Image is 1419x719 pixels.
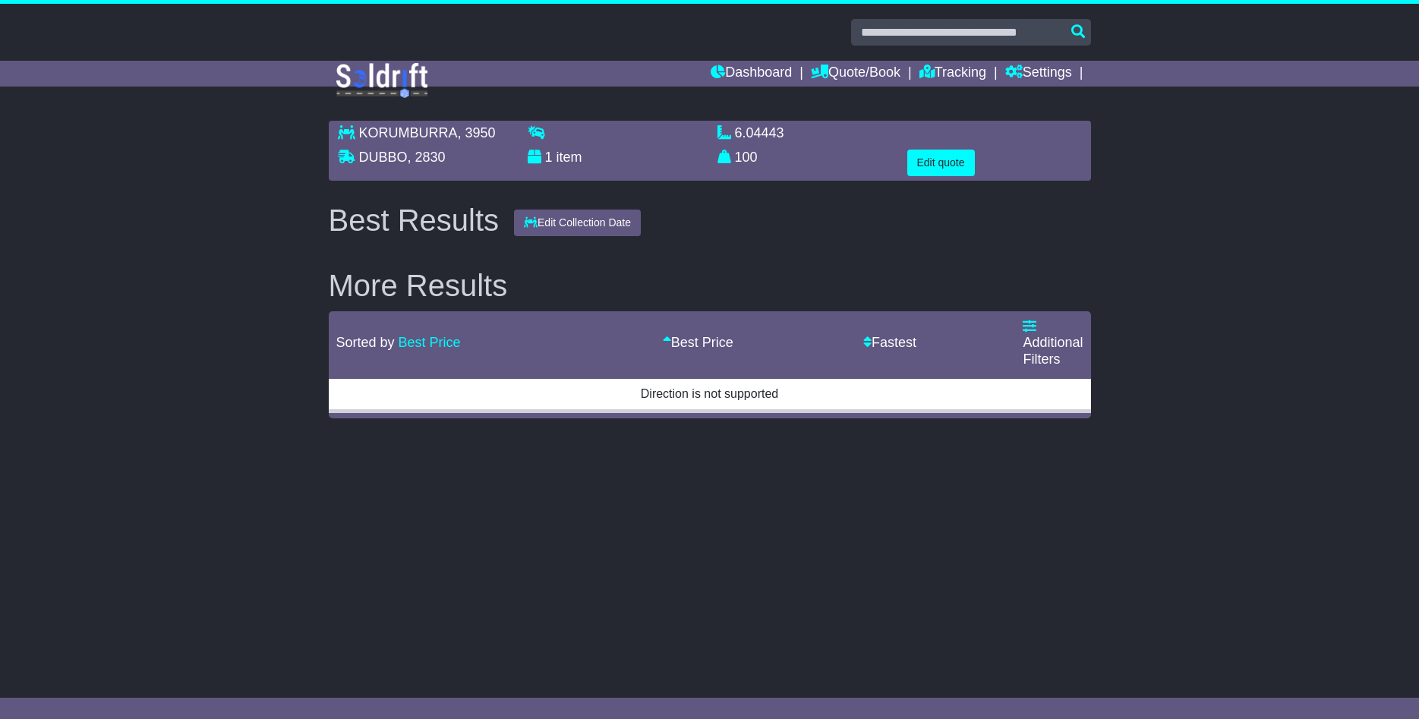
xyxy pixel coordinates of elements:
[399,335,461,350] a: Best Price
[545,150,553,165] span: 1
[321,203,507,237] div: Best Results
[329,377,1091,411] td: Direction is not supported
[811,61,900,87] a: Quote/Book
[1005,61,1072,87] a: Settings
[514,210,641,236] button: Edit Collection Date
[408,150,446,165] span: , 2830
[711,61,792,87] a: Dashboard
[359,125,458,140] span: KORUMBURRA
[663,335,733,350] a: Best Price
[557,150,582,165] span: item
[907,150,975,176] button: Edit quote
[359,150,408,165] span: DUBBO
[1023,319,1083,367] a: Additional Filters
[329,269,1091,302] h2: More Results
[735,150,758,165] span: 100
[919,61,986,87] a: Tracking
[735,125,784,140] span: 6.04443
[458,125,496,140] span: , 3950
[336,335,395,350] span: Sorted by
[863,335,916,350] a: Fastest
